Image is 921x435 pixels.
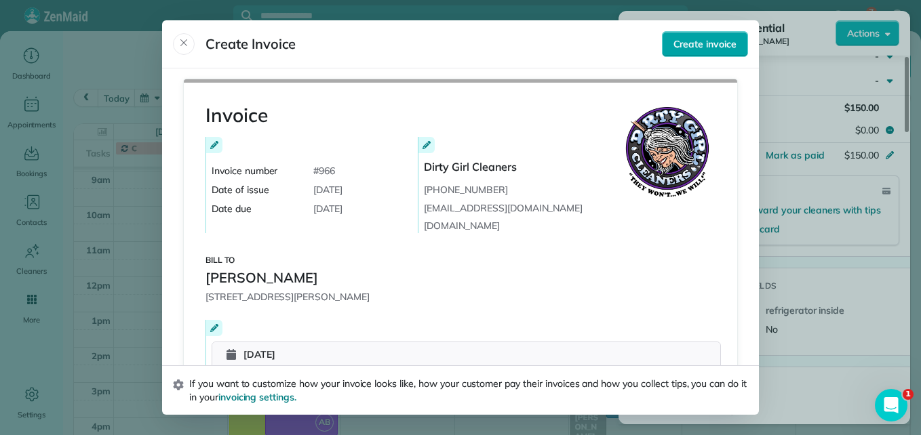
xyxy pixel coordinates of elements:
[212,183,308,196] span: Date of issue
[243,348,408,361] span: [DATE]
[673,37,737,51] span: Create invoice
[903,389,914,400] span: 1
[212,164,308,178] span: Invoice number
[424,184,507,196] span: [PHONE_NUMBER]
[313,202,342,215] span: [DATE]
[205,35,296,52] span: Create Invoice
[424,220,500,232] span: [DOMAIN_NAME]
[662,31,748,57] button: Create invoice
[212,202,308,215] span: Date due
[618,104,716,200] img: Company logo
[189,377,748,404] span: If you want to customize how your invoice looks like, how your customer pay their invoices and ho...
[424,219,500,233] a: [DOMAIN_NAME]
[875,389,907,421] iframe: Intercom live chat
[205,290,370,304] span: [STREET_ADDRESS][PERSON_NAME]
[313,164,335,178] span: # 966
[424,202,583,214] span: [EMAIL_ADDRESS][DOMAIN_NAME]
[424,201,583,215] a: [EMAIL_ADDRESS][DOMAIN_NAME]
[218,391,296,403] a: invoicing settings.
[205,104,661,126] h1: Invoice
[205,268,318,287] span: [PERSON_NAME]
[173,33,195,55] button: Close
[313,183,342,196] span: [DATE]
[424,183,507,197] a: [PHONE_NUMBER]
[424,159,635,175] span: Dirty Girl Cleaners
[205,255,235,266] span: Bill to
